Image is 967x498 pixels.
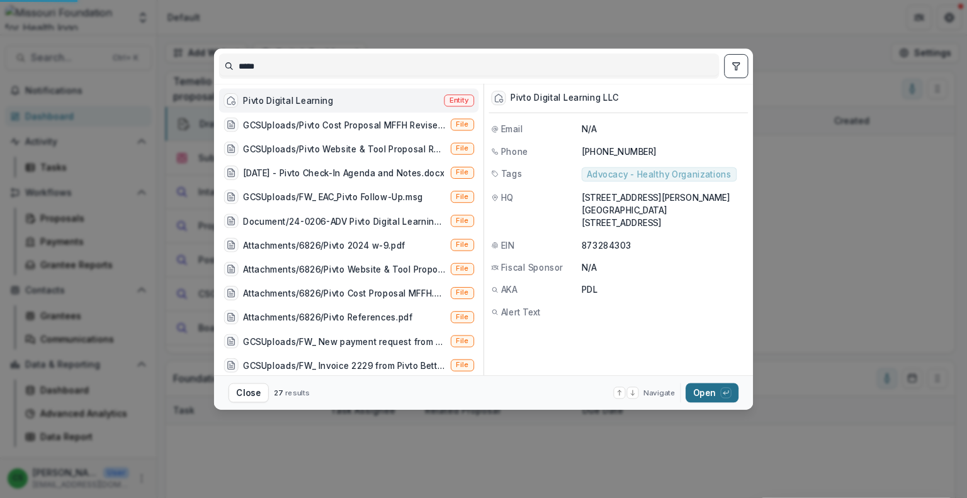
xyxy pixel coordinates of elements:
[456,144,468,153] span: File
[456,264,468,273] span: File
[501,191,514,204] span: HQ
[582,123,746,135] p: N/A
[582,283,746,296] p: PDL
[243,118,446,131] div: GCSUploads/Pivto Cost Proposal MFFH Revised Aug[DATE]f
[643,387,676,398] span: Navigate
[456,312,468,321] span: File
[456,240,468,249] span: File
[587,169,731,179] span: Advocacy - Healthy Organizations
[501,261,563,274] span: Fiscal Sponsor
[243,335,446,348] div: GCSUploads/FW_ New payment request from Pivto Better Learning - invoice 2233_ver_1.msg
[686,383,738,403] button: Open
[501,145,528,157] span: Phone
[450,96,469,105] span: Entity
[243,142,446,155] div: GCSUploads/Pivto Website & Tool Proposal Revised [DATE].pdf
[501,239,515,251] span: EIN
[582,239,746,251] p: 873284303
[243,359,446,371] div: GCSUploads/FW_ Invoice 2229 from Pivto Better Learning.msg
[456,361,468,370] span: File
[243,190,423,203] div: GCSUploads/FW_ EAC_Pivto Follow-Up.msg
[456,216,468,225] span: File
[501,123,523,135] span: Email
[456,336,468,345] span: File
[582,145,746,157] p: [PHONE_NUMBER]
[243,239,405,251] div: Attachments/6826/Pivto 2024 w-9.pdf
[285,388,310,397] span: results
[243,310,412,323] div: Attachments/6826/Pivto References.pdf
[456,120,468,128] span: File
[243,286,446,299] div: Attachments/6826/Pivto Cost Proposal MFFH.docx
[456,288,468,297] span: File
[456,168,468,177] span: File
[501,167,522,180] span: Tags
[243,215,446,227] div: Document/24-0206-ADV Pivto Digital Learning Website Development Summary Form_ver_3.docx
[243,166,444,179] div: [DATE] - Pivto Check-In Agenda and Notes.docx
[582,261,746,274] p: N/A
[511,93,619,103] div: Pivto Digital Learning LLC
[456,192,468,201] span: File
[243,263,446,275] div: Attachments/6826/Pivto Website & Tool Proposal.pdf
[243,94,333,106] div: Pivto Digital Learning
[582,191,746,229] p: [STREET_ADDRESS][PERSON_NAME] [GEOGRAPHIC_DATA][STREET_ADDRESS]
[229,383,269,403] button: Close
[724,54,748,78] button: toggle filters
[274,388,283,397] span: 27
[501,305,541,318] span: Alert Text
[501,283,517,296] span: AKA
